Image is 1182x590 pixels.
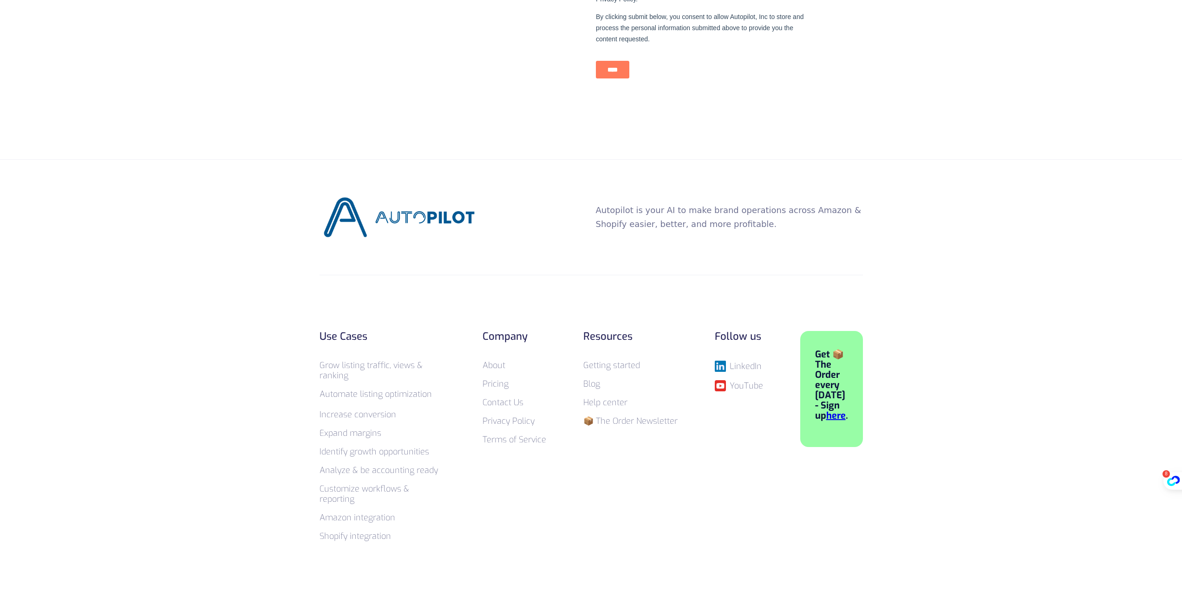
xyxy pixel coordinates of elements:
span: No [11,314,19,321]
input: No [2,314,8,320]
div: Follow us [715,331,763,342]
input: 1P & 3P Combined [2,194,8,200]
a: About [483,360,505,371]
a: Identify growth opportunities [320,446,429,457]
a: Expand margins [320,428,381,439]
a: Increase conversion [320,409,396,420]
a: here [826,409,846,422]
div: Resources [583,331,678,342]
a: Automate listing optimization‍‍ [320,389,432,400]
span: 3P Only [11,182,34,189]
a: Grow listing traffic, views & ranking [320,360,423,381]
div: Get 📦 The Order every [DATE] - Sign up . [815,350,848,421]
a: Pricing [483,378,509,389]
a: Contact Us [483,397,523,408]
input: 3P Only [2,182,8,188]
p: Autopilot is your AI to make brand operations across Amazon & Shopify easier, better, and more pr... [596,203,863,231]
a: Getting started [583,360,640,371]
div: LinkedIn [730,362,762,371]
div: Company [483,331,546,342]
input: 1P Only [2,170,8,176]
span: 1P Only [11,170,34,177]
a: Terms of Service [483,434,546,445]
a: YouTube [715,380,763,391]
input: I agree to receive other communications from Autopilot, Inc. [2,422,8,428]
a: LinkedIn [715,361,763,372]
div: YouTube [730,381,763,390]
a: Blog [583,378,600,389]
a: Customize workflows & reporting [320,483,409,505]
input: Yes [2,302,8,308]
a: 📦 The Order Newsletter [583,415,678,427]
a: Analyze & be accounting ready [320,465,438,476]
a: Privacy Policy [483,415,535,427]
a: Help center [583,397,627,408]
div: Use Cases [320,331,445,342]
a: Shopify integration [320,531,391,542]
p: I agree to receive other communications from Autopilot, Inc. [12,421,183,429]
a: Amazon integration [320,512,395,523]
span: 1P & 3P Combined [11,194,66,201]
span: Yes [11,302,21,309]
